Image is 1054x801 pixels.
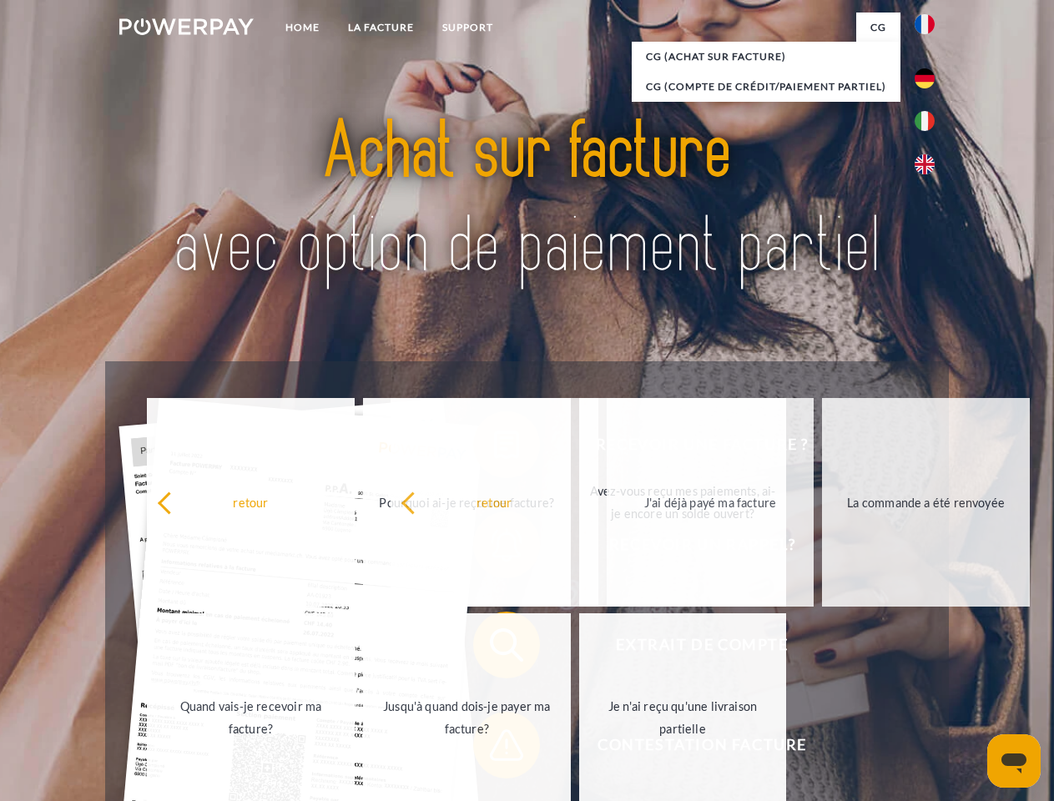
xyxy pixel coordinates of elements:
img: en [915,154,935,174]
div: retour [401,491,588,513]
iframe: Bouton de lancement de la fenêtre de messagerie [987,734,1041,788]
div: retour [157,491,345,513]
div: Quand vais-je recevoir ma facture? [157,695,345,740]
a: CG (achat sur facture) [632,42,900,72]
a: Home [271,13,334,43]
div: Jusqu'à quand dois-je payer ma facture? [373,695,561,740]
div: Je n'ai reçu qu'une livraison partielle [589,695,777,740]
div: J'ai déjà payé ma facture [617,491,804,513]
img: it [915,111,935,131]
a: CG [856,13,900,43]
a: Support [428,13,507,43]
img: de [915,68,935,88]
img: logo-powerpay-white.svg [119,18,254,35]
a: CG (Compte de crédit/paiement partiel) [632,72,900,102]
img: title-powerpay_fr.svg [159,80,895,320]
a: LA FACTURE [334,13,428,43]
img: fr [915,14,935,34]
div: La commande a été renvoyée [832,491,1020,513]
